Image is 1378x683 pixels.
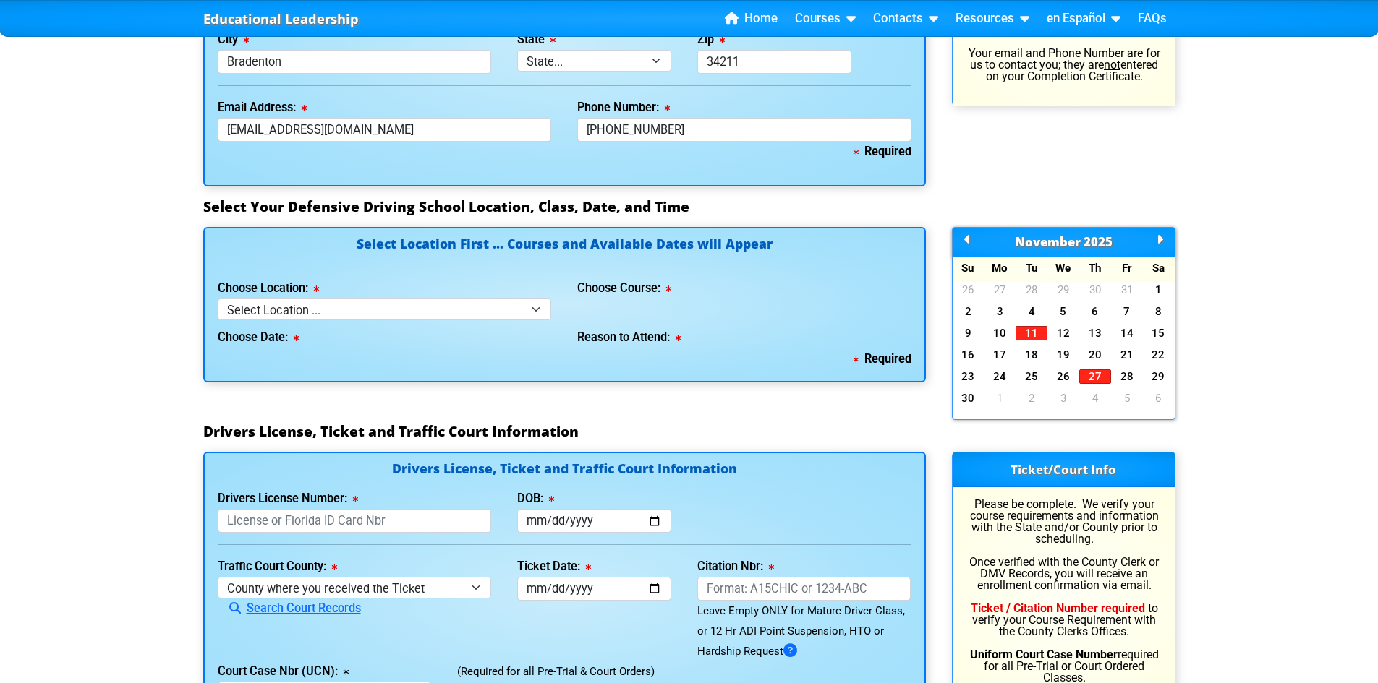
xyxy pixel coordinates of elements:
[1079,391,1111,405] a: 4
[1047,283,1079,297] a: 29
[1143,283,1175,297] a: 1
[984,348,1016,362] a: 17
[517,577,671,601] input: mm/dd/yyyy
[970,648,1118,661] b: Uniform Court Case Number
[1016,326,1047,340] a: 11
[971,601,1145,615] b: Ticket / Citation Number required
[1047,391,1079,405] a: 3
[218,463,911,478] h4: Drivers License, Ticket and Traffic Court Information
[953,452,1175,487] h3: Ticket/Court Info
[1047,369,1079,384] a: 26
[218,102,307,113] label: Email Address:
[218,238,911,267] h4: Select Location First ... Courses and Available Dates will Appear
[1111,257,1143,278] div: Fr
[854,352,911,366] b: Required
[697,50,851,74] input: 33123
[218,34,249,46] label: City
[1143,348,1175,362] a: 22
[1016,348,1047,362] a: 18
[517,493,554,504] label: DOB:
[1111,369,1143,384] a: 28
[218,332,299,343] label: Choose Date:
[1015,233,1081,250] span: November
[218,118,552,142] input: myname@domain.com
[577,332,681,343] label: Reason to Attend:
[950,8,1035,30] a: Resources
[517,34,556,46] label: State
[1111,326,1143,340] a: 14
[1143,326,1175,340] a: 15
[1079,283,1111,297] a: 30
[1079,348,1111,362] a: 20
[1016,391,1047,405] a: 2
[1041,8,1126,30] a: en Español
[1111,283,1143,297] a: 31
[984,369,1016,384] a: 24
[719,8,783,30] a: Home
[218,561,337,572] label: Traffic Court County:
[984,283,1016,297] a: 27
[1079,326,1111,340] a: 13
[203,423,1175,440] h3: Drivers License, Ticket and Traffic Court Information
[953,369,984,384] a: 23
[697,577,911,601] input: Format: A15CHIC or 1234-ABC
[218,509,492,533] input: License or Florida ID Card Nbr
[577,102,670,113] label: Phone Number:
[1079,257,1111,278] div: Th
[1016,369,1047,384] a: 25
[1047,257,1079,278] div: We
[1143,391,1175,405] a: 6
[1016,283,1047,297] a: 28
[984,257,1016,278] div: Mo
[984,326,1016,340] a: 10
[203,198,1175,215] h3: Select Your Defensive Driving School Location, Class, Date, and Time
[966,48,1162,82] p: Your email and Phone Number are for us to contact you; they are entered on your Completion Certif...
[953,257,984,278] div: Su
[1143,257,1175,278] div: Sa
[1111,304,1143,319] a: 7
[577,118,911,142] input: Where we can reach you
[218,283,319,294] label: Choose Location:
[1084,233,1113,250] span: 2025
[867,8,944,30] a: Contacts
[789,8,862,30] a: Courses
[577,283,671,294] label: Choose Course:
[1143,369,1175,384] a: 29
[953,304,984,319] a: 2
[984,391,1016,405] a: 1
[1016,304,1047,319] a: 4
[1047,326,1079,340] a: 12
[517,509,671,533] input: mm/dd/yyyy
[218,493,358,504] label: Drivers License Number:
[203,7,359,31] a: Educational Leadership
[1132,8,1173,30] a: FAQs
[697,561,774,572] label: Citation Nbr:
[1047,304,1079,319] a: 5
[953,391,984,405] a: 30
[697,601,911,661] div: Leave Empty ONLY for Mature Driver Class, or 12 Hr ADI Point Suspension, HTO or Hardship Request
[218,601,361,615] a: Search Court Records
[953,348,984,362] a: 16
[1104,58,1120,72] u: not
[1143,304,1175,319] a: 8
[218,666,349,677] label: Court Case Nbr (UCN):
[984,304,1016,319] a: 3
[697,34,725,46] label: Zip
[854,145,911,158] b: Required
[1111,391,1143,405] a: 5
[517,561,591,572] label: Ticket Date:
[1079,304,1111,319] a: 6
[218,50,492,74] input: Tallahassee
[953,283,984,297] a: 26
[1111,348,1143,362] a: 21
[953,326,984,340] a: 9
[1079,369,1111,384] a: 27
[1016,257,1047,278] div: Tu
[1047,348,1079,362] a: 19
